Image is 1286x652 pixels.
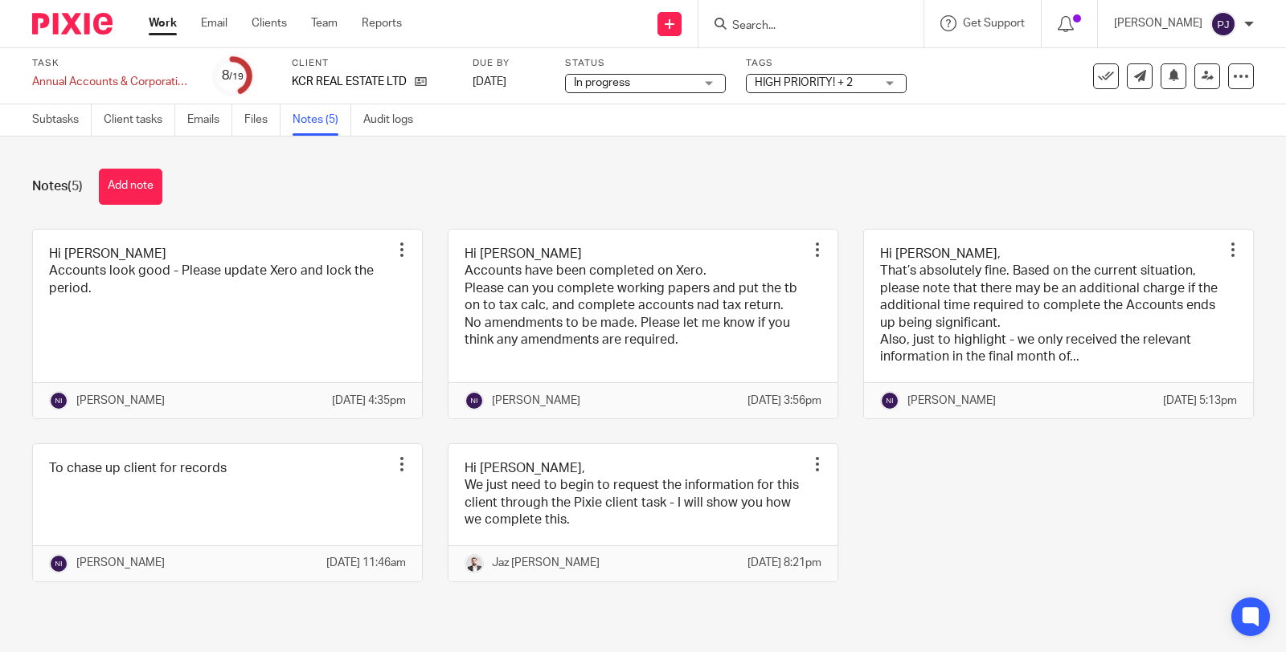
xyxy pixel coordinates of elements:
p: KCR REAL ESTATE LTD [292,74,407,90]
img: svg%3E [880,391,899,410]
p: [PERSON_NAME] [76,555,165,571]
img: Pixie [32,13,113,35]
label: Tags [746,57,907,70]
p: [DATE] 11:46am [326,555,406,571]
h1: Notes [32,178,83,195]
label: Due by [473,57,545,70]
div: Annual Accounts &amp; Corporation Tax Return - September 30, 2024 [32,74,193,90]
p: [DATE] 3:56pm [747,393,821,409]
a: Files [244,104,281,136]
button: Add note [99,169,162,205]
a: Notes (5) [293,104,351,136]
a: Email [201,15,227,31]
p: [PERSON_NAME] [907,393,996,409]
a: Reports [362,15,402,31]
p: [DATE] 8:21pm [747,555,821,571]
label: Task [32,57,193,70]
span: [DATE] [473,76,506,88]
a: Client tasks [104,104,175,136]
p: [PERSON_NAME] [76,393,165,409]
span: Get Support [963,18,1025,29]
input: Search [731,19,875,34]
img: svg%3E [49,391,68,410]
label: Client [292,57,453,70]
span: In progress [574,77,630,88]
span: (5) [68,180,83,193]
div: Annual Accounts & Corporation Tax Return - [DATE] [32,74,193,90]
a: Audit logs [363,104,425,136]
img: svg%3E [465,391,484,410]
a: Work [149,15,177,31]
img: svg%3E [1210,11,1236,37]
img: 48292-0008-compressed%20square.jpg [465,554,484,573]
p: Jaz [PERSON_NAME] [492,555,600,571]
p: [DATE] 4:35pm [332,393,406,409]
p: [PERSON_NAME] [1114,15,1202,31]
a: Subtasks [32,104,92,136]
p: [PERSON_NAME] [492,393,580,409]
div: 8 [222,67,244,85]
a: Team [311,15,338,31]
label: Status [565,57,726,70]
span: HIGH PRIORITY! + 2 [755,77,853,88]
small: /19 [229,72,244,81]
p: [DATE] 5:13pm [1163,393,1237,409]
a: Emails [187,104,232,136]
img: svg%3E [49,554,68,573]
a: Clients [252,15,287,31]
